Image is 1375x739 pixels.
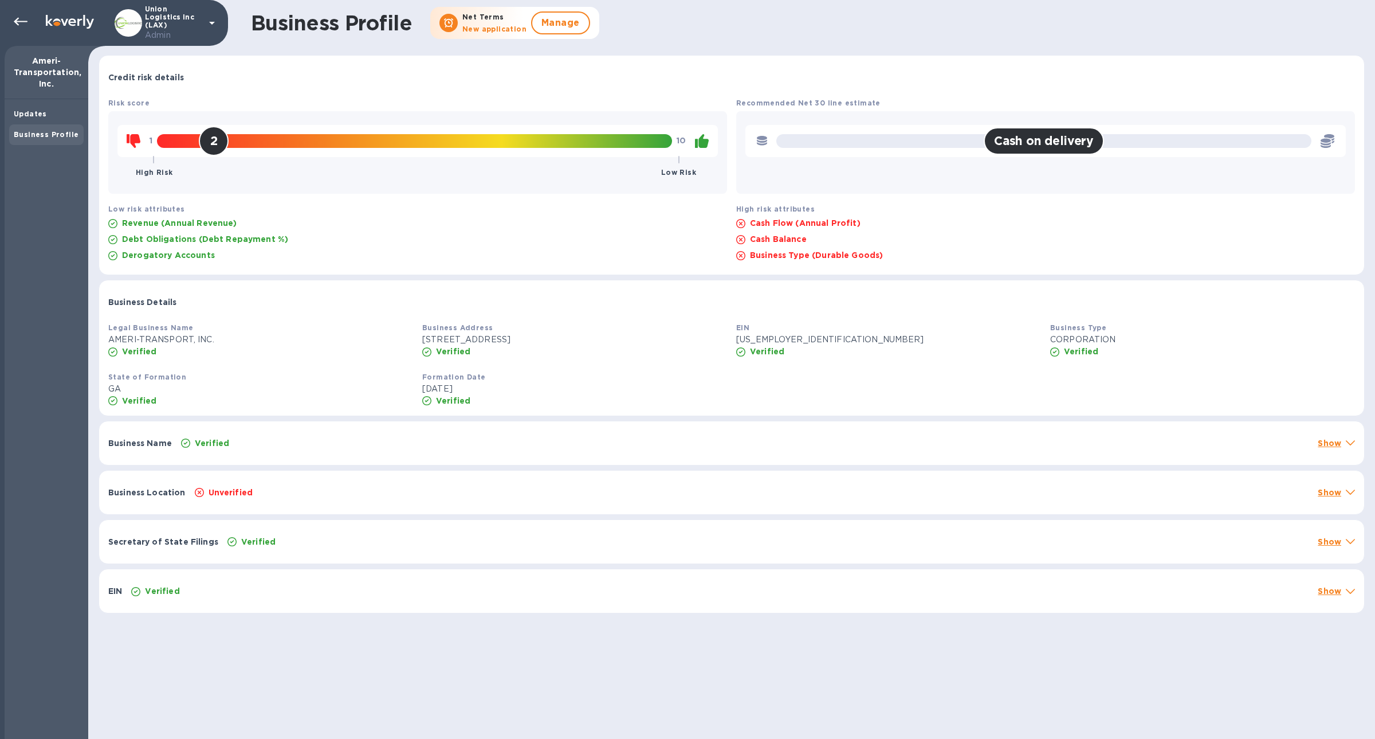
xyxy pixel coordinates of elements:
div: Business LocationUnverifiedShow [99,471,1364,514]
div: Business NameVerifiedShow [99,421,1364,465]
p: Unverified [209,487,253,498]
b: High Risk [136,168,173,177]
p: Admin [145,29,202,41]
div: Credit risk details [99,56,1364,92]
b: New application [462,25,527,33]
p: GA [108,383,413,395]
p: Show [1318,437,1341,449]
p: Show [1318,585,1341,597]
b: Formation Date [422,373,486,381]
p: Business Details [108,296,176,308]
b: Business Profile [14,130,78,139]
p: Verified [145,585,179,597]
h2: 2 [210,134,218,148]
div: Secretary of State FilingsVerifiedShow [99,520,1364,564]
p: Ameri-Transportation, Inc. [14,55,79,89]
b: Low risk attributes [108,205,185,213]
b: Net Terms [462,13,504,21]
b: 1 [150,136,152,145]
button: Manage [531,11,590,34]
b: Business Address [422,323,493,332]
p: Business Name [108,437,172,449]
p: Verified [122,346,156,357]
p: Verified [1064,346,1098,357]
b: Risk score [108,99,150,107]
p: Verified [436,346,470,357]
p: Verified [122,395,156,406]
span: Manage [541,16,580,30]
h1: Business Profile [251,11,412,35]
h2: Cash on delivery [994,134,1094,148]
b: State of Formation [108,373,186,381]
p: Verified [436,395,470,406]
p: Show [1318,536,1341,548]
p: Revenue (Annual Revenue) [122,217,237,229]
p: Union Logistics Inc (LAX) [145,5,202,41]
p: CORPORATION [1050,334,1355,346]
p: Verified [241,536,276,548]
p: Show [1318,487,1341,498]
p: Verified [195,437,229,449]
p: [US_EMPLOYER_IDENTIFICATION_NUMBER] [736,334,1041,346]
b: Legal Business Name [108,323,194,332]
p: Cash Balance [750,233,807,245]
p: AMERI-TRANSPORT, INC. [108,334,413,346]
b: EIN [736,323,749,332]
p: Derogatory Accounts [122,249,215,261]
p: Debt Obligations (Debt Repayment %) [122,233,288,245]
div: Business Details [99,280,1364,317]
p: Credit risk details [108,72,184,83]
p: [STREET_ADDRESS] [422,334,727,346]
p: Business Location [108,487,186,498]
b: 10 [677,136,686,145]
p: EIN [108,585,122,597]
p: Cash Flow (Annual Profit) [750,217,861,229]
p: Business Type (Durable Goods) [750,249,883,261]
img: Logo [46,15,94,29]
b: Business Type [1050,323,1106,332]
b: Updates [14,110,47,118]
b: Low Risk [661,168,696,177]
div: EINVerifiedShow [99,569,1364,613]
b: Recommended Net 30 line estimate [736,99,881,107]
p: [DATE] [422,383,727,395]
b: High risk attributes [736,205,815,213]
p: Secretary of State Filings [108,536,218,548]
p: Verified [750,346,784,357]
